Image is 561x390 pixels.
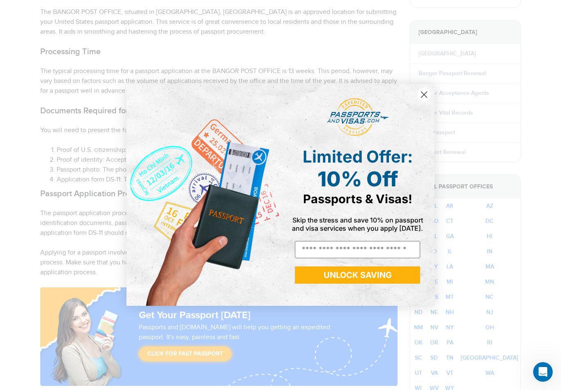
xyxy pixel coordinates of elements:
span: Skip the stress and save 10% on passport and visa services when you apply [DATE]. [292,216,423,232]
button: UNLOCK SAVING [295,266,420,284]
span: 10% Off [317,167,398,191]
button: Close dialog [417,87,431,102]
img: passports and visas [327,98,389,137]
span: Limited Offer: [303,147,413,167]
span: Passports & Visas! [303,192,412,206]
img: de9cda0d-0715-46ca-9a25-073762a91ba7.png [126,84,280,306]
iframe: Intercom live chat [533,362,553,382]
